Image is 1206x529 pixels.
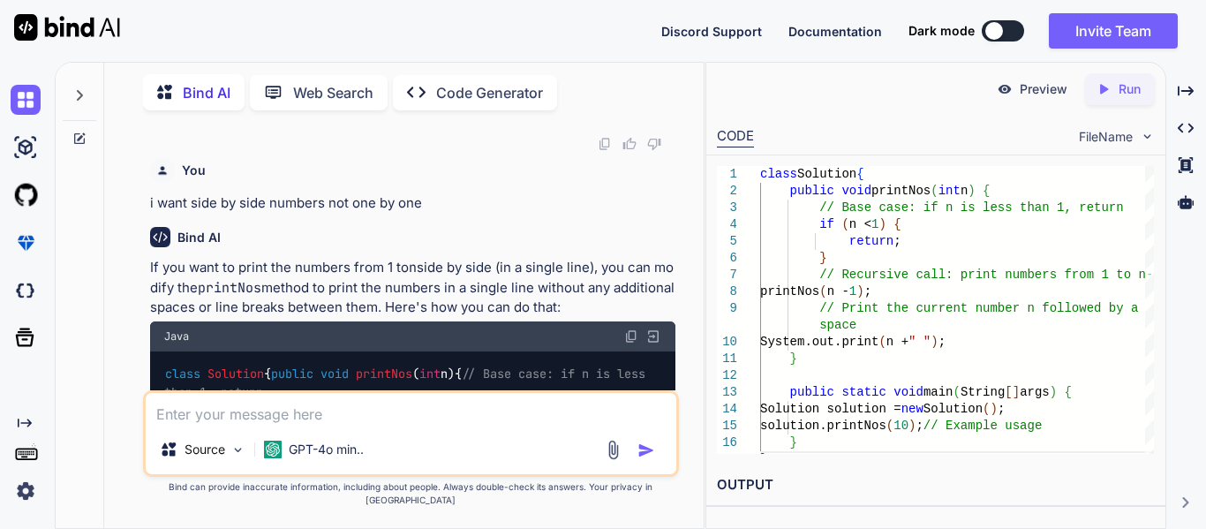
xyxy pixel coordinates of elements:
[841,217,848,231] span: (
[923,385,953,399] span: main
[1005,385,1012,399] span: [
[293,82,373,103] p: Web Search
[264,441,282,458] img: GPT-4o mini
[11,85,41,115] img: chat
[717,233,737,250] div: 5
[819,251,826,265] span: }
[717,367,737,384] div: 12
[412,367,455,382] span: ( n)
[878,335,886,349] span: (
[409,259,417,276] code: n
[419,367,441,382] span: int
[790,435,797,450] span: }
[760,167,797,181] span: class
[961,184,968,198] span: n
[819,268,1160,282] span: // Recursive call: print numbers from 1 to n-1
[819,217,834,231] span: if
[908,419,916,433] span: )
[320,367,349,382] span: void
[760,402,901,416] span: Solution solution =
[1050,385,1057,399] span: )
[856,167,863,181] span: {
[14,14,120,41] img: Bind AI
[1020,80,1067,98] p: Preview
[938,184,961,198] span: int
[819,318,856,332] span: space
[645,329,661,344] img: Open in Browser
[289,441,364,458] p: GPT-4o min..
[11,228,41,258] img: premium
[953,385,961,399] span: (
[819,301,1138,315] span: // Print the current number n followed by a
[841,184,871,198] span: void
[436,82,543,103] p: Code Generator
[998,402,1005,416] span: ;
[849,234,893,248] span: return
[886,419,893,433] span: (
[908,22,975,40] span: Dark mode
[622,137,637,151] img: like
[1119,80,1141,98] p: Run
[271,367,313,382] span: public
[1013,385,1020,399] span: ]
[893,234,901,248] span: ;
[624,329,638,344] img: copy
[1049,13,1178,49] button: Invite Team
[661,24,762,39] span: Discord Support
[886,335,908,349] span: n +
[177,229,221,246] h6: Bind AI
[893,419,908,433] span: 10
[968,184,975,198] span: )
[717,166,737,183] div: 1
[991,402,998,416] span: )
[185,441,225,458] p: Source
[790,385,834,399] span: public
[11,180,41,210] img: githubLight
[788,22,882,41] button: Documentation
[893,385,923,399] span: void
[603,440,623,460] img: attachment
[1079,128,1133,146] span: FileName
[717,384,737,401] div: 13
[871,217,878,231] span: 1
[1140,129,1155,144] img: chevron down
[841,385,886,399] span: static
[183,82,230,103] p: Bind AI
[717,435,737,451] div: 16
[983,402,990,416] span: (
[150,258,675,318] p: If you want to print the numbers from 1 to side by side (in a single line), you can modify the me...
[143,480,679,507] p: Bind can provide inaccurate information, including about people. Always double-check its answers....
[164,329,189,344] span: Java
[661,22,762,41] button: Discord Support
[790,184,834,198] span: public
[637,442,655,459] img: icon
[983,184,990,198] span: {
[717,183,737,200] div: 2
[717,418,737,435] div: 15
[931,335,938,349] span: )
[717,200,737,216] div: 3
[849,284,856,299] span: 1
[819,284,826,299] span: (
[207,367,264,382] span: Solution
[908,335,931,349] span: " "
[864,284,871,299] span: ;
[849,217,871,231] span: n <
[760,452,767,466] span: }
[717,216,737,233] div: 4
[938,335,946,349] span: ;
[790,351,797,366] span: }
[717,351,737,367] div: 11
[916,419,923,433] span: ;
[901,402,923,416] span: new
[150,193,675,214] p: i want side by side numbers not one by one
[717,250,737,267] div: 6
[717,451,737,468] div: 17
[893,217,901,231] span: {
[760,284,819,299] span: printNos
[878,217,886,231] span: )
[961,385,1005,399] span: String
[717,267,737,283] div: 7
[871,184,931,198] span: printNos
[717,300,737,317] div: 9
